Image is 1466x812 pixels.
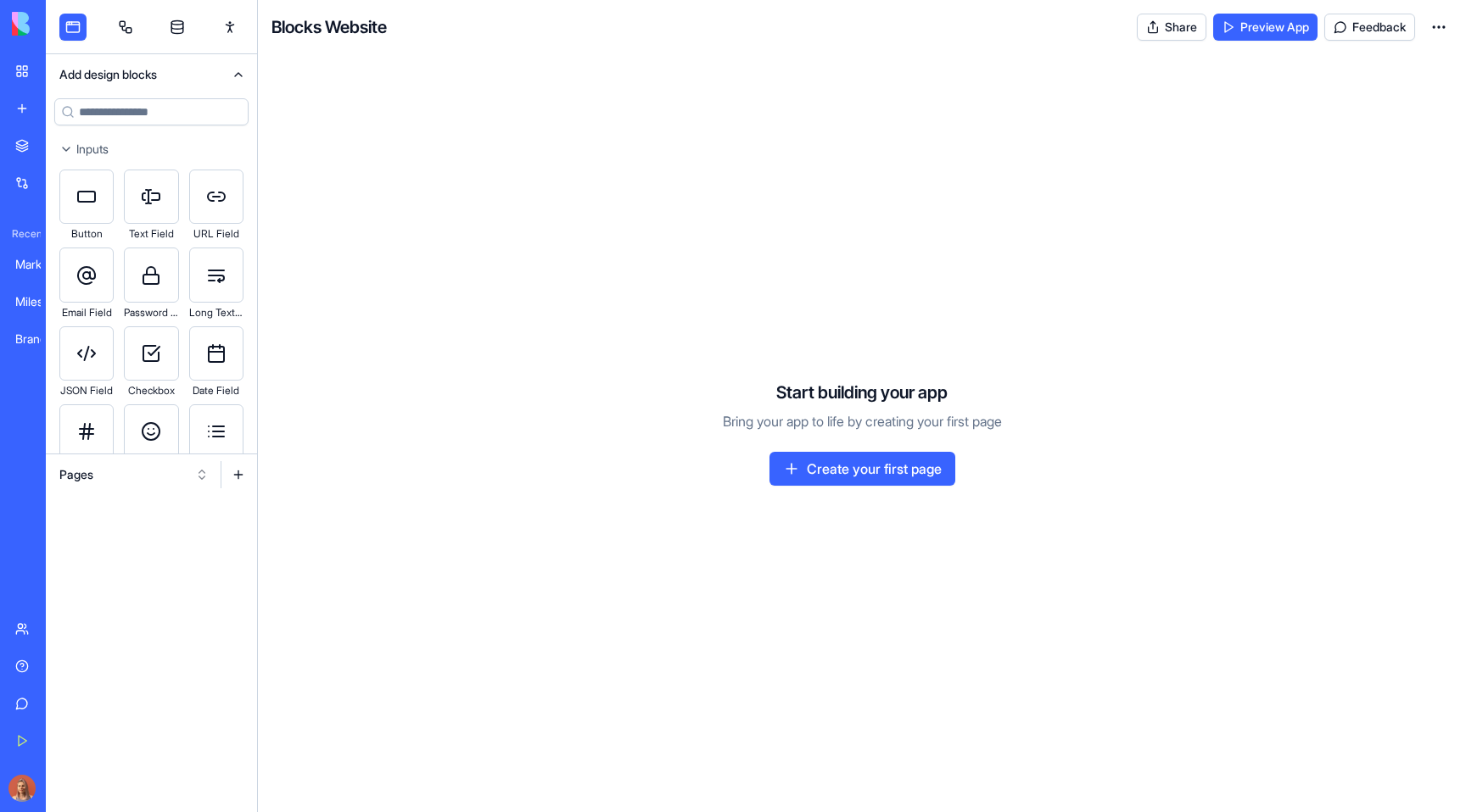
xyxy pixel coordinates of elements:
[124,224,178,244] div: Text Field
[46,54,257,95] button: Add design blocks
[15,256,63,273] div: Marketing Expense Tracker
[12,12,117,36] img: logo
[189,224,243,244] div: URL Field
[15,331,63,348] div: Brand Identity Studio
[5,247,73,281] a: Marketing Expense Tracker
[46,136,257,163] button: Inputs
[51,461,217,488] button: Pages
[723,411,1002,431] p: Bring your app to life by creating your first page
[59,224,114,244] div: Button
[5,227,41,241] span: Recent
[1213,14,1318,41] a: Preview App
[8,775,36,802] img: Marina_gj5dtt.jpg
[5,322,73,356] a: Brand Identity Studio
[5,285,73,319] a: Milestone
[59,381,114,401] div: JSON Field
[1324,14,1415,41] button: Feedback
[15,293,63,310] div: Milestone
[59,303,114,323] div: Email Field
[776,381,948,404] h4: Start building your app
[1137,14,1206,41] button: Share
[189,303,243,323] div: Long Text Field
[124,381,178,401] div: Checkbox
[124,303,178,323] div: Password Field
[769,452,955,486] a: Create your first page
[189,381,243,401] div: Date Field
[271,15,387,39] h4: Blocks Website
